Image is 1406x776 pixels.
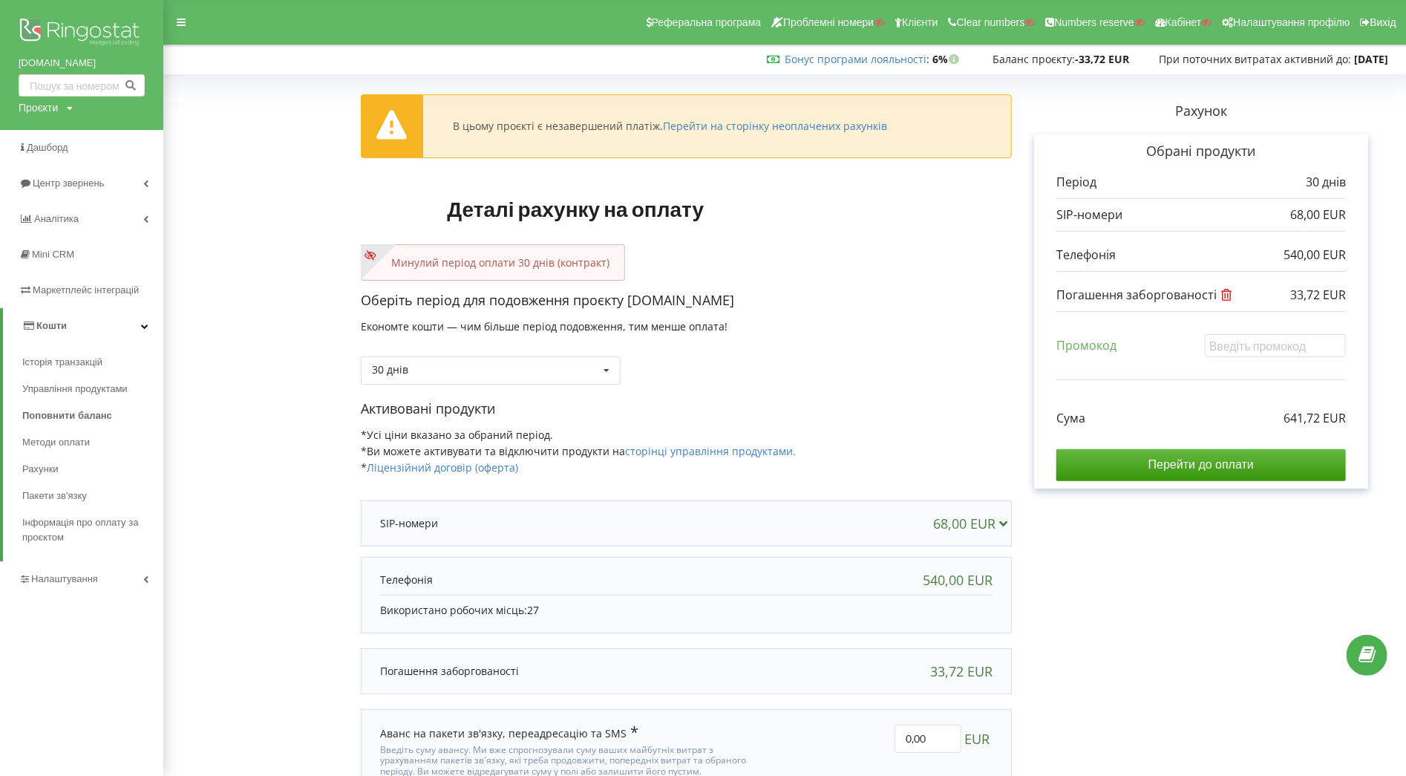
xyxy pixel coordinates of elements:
[783,16,874,28] span: Проблемні номери
[32,249,74,260] span: Mini CRM
[361,428,553,442] span: *Усі ціни вказано за обраний період.
[964,725,990,753] span: EUR
[19,15,145,52] img: Ringostat logo
[36,320,67,331] span: Кошти
[380,664,519,679] p: Погашення заборгованості
[453,120,887,133] div: В цьому проєкті є незавершений платіж.
[1056,142,1346,161] p: Обрані продукти
[22,462,59,477] span: Рахунки
[932,52,963,66] strong: 6%
[625,444,796,458] a: сторінці управління продуктами.
[1284,247,1346,264] p: 540,00 EUR
[1056,337,1116,354] p: Промокод
[34,213,79,224] span: Аналiтика
[663,119,887,133] a: Перейти на сторінку неоплачених рахунків
[31,573,98,584] span: Налаштування
[930,664,993,679] div: 33,72 EUR
[933,516,1014,531] div: 68,00 EUR
[22,429,163,456] a: Методи оплати
[380,516,438,531] p: SIP-номери
[19,100,58,115] div: Проєкти
[380,573,433,587] p: Телефонія
[1233,16,1350,28] span: Налаштування профілю
[902,16,938,28] span: Клієнти
[785,52,926,66] a: Бонус програми лояльності
[22,408,112,423] span: Поповнити баланс
[1290,206,1346,224] p: 68,00 EUR
[1205,334,1346,357] input: Введіть промокод
[22,435,90,450] span: Методи оплати
[1306,174,1346,191] p: 30 днів
[19,74,145,97] input: Пошук за номером
[380,603,993,618] p: Використано робочих місць:
[27,142,68,153] span: Дашборд
[652,16,762,28] span: Реферальна програма
[1056,174,1096,191] p: Період
[993,52,1075,66] span: Баланс проєкту:
[527,603,539,617] span: 27
[923,573,993,587] div: 540,00 EUR
[22,515,156,545] span: Інформація про оплату за проєктом
[33,177,104,189] span: Центр звернень
[1354,52,1388,66] strong: [DATE]
[1012,102,1390,121] p: Рахунок
[1056,410,1085,427] p: Сума
[33,284,139,296] span: Маркетплейс інтеграцій
[22,483,163,509] a: Пакети зв'язку
[1370,16,1396,28] span: Вихід
[22,376,163,402] a: Управління продуктами
[372,365,408,375] div: 30 днів
[1165,16,1202,28] span: Кабінет
[380,725,638,741] div: Аванс на пакети зв'язку, переадресацію та SMS
[1055,16,1134,28] span: Numbers reserve
[1284,410,1346,427] p: 641,72 EUR
[3,308,163,344] a: Кошти
[1056,206,1122,224] p: SIP-номери
[1056,287,1236,304] p: Погашення заборгованості
[1056,449,1346,480] input: Перейти до оплати
[957,16,1025,28] span: Clear numbers
[1159,52,1351,66] span: При поточних витратах активний до:
[1290,287,1346,304] p: 33,72 EUR
[376,255,609,270] p: Минулий період оплати 30 днів (контракт)
[361,291,1012,310] p: Оберіть період для подовження проєкту [DOMAIN_NAME]
[785,52,929,66] span: :
[361,319,727,333] span: Економте кошти — чим більше період подовження, тим менше оплата!
[22,349,163,376] a: Історія транзакцій
[22,489,87,503] span: Пакети зв'язку
[361,400,1012,419] p: Активовані продукти
[22,402,163,429] a: Поповнити баланс
[22,355,102,370] span: Історія транзакцій
[19,56,145,71] a: [DOMAIN_NAME]
[367,460,518,475] a: Ліцензійний договір (оферта)
[22,509,163,551] a: Інформація про оплату за проєктом
[22,382,128,397] span: Управління продуктами
[361,173,791,244] h1: Деталі рахунку на оплату
[361,444,796,458] span: *Ви можете активувати та відключити продукти на
[22,456,163,483] a: Рахунки
[1075,52,1129,66] strong: -33,72 EUR
[1056,247,1116,264] p: Телефонія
